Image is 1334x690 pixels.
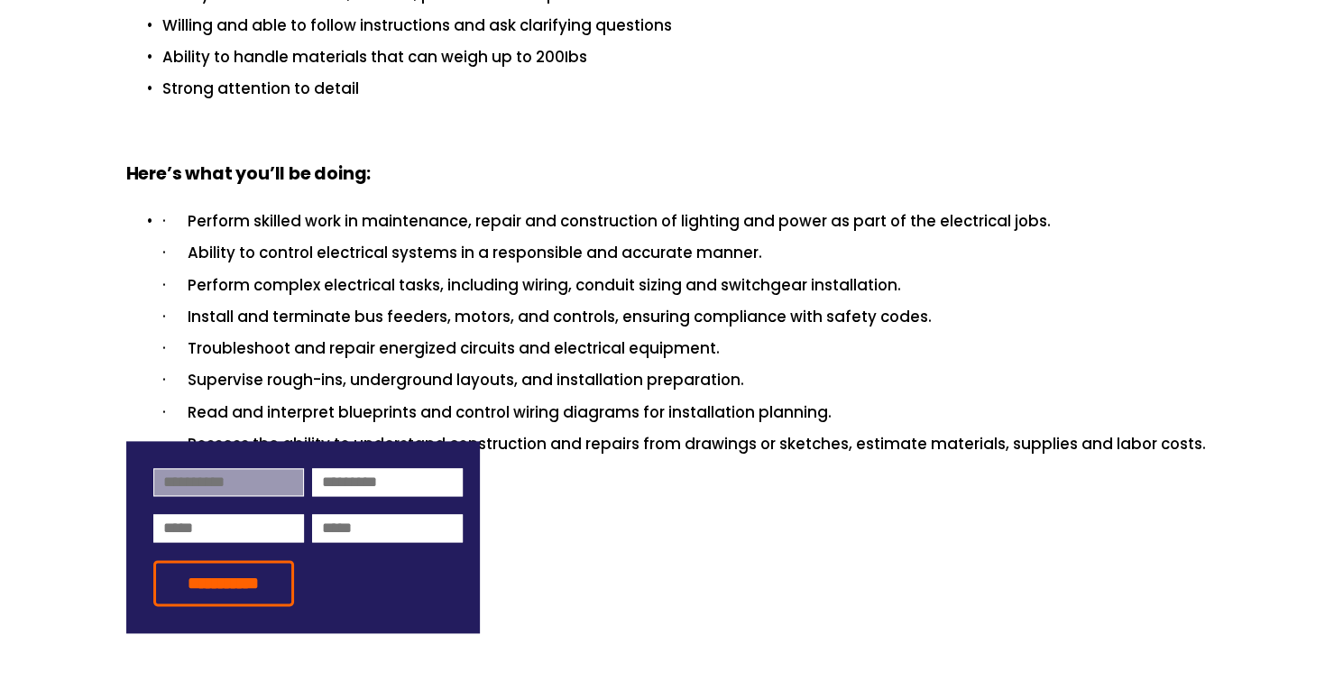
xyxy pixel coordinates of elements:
[162,14,1209,38] p: Willing and able to follow instructions and ask clarifying questions
[162,368,1209,392] p: · Supervise rough-ins, underground layouts, and installation preparation.
[162,336,1209,361] p: · Troubleshoot and repair energized circuits and electrical equipment.
[162,400,1209,425] p: · Read and interpret blueprints and control wiring diagrams for installation planning.
[162,209,1209,234] p: · Perform skilled work in maintenance, repair and construction of lighting and power as part of t...
[162,305,1209,329] p: · Install and terminate bus feeders, motors, and controls, ensuring compliance with safety codes.
[162,432,1209,456] p: · Possess the ability to understand construction and repairs from drawings or sketches, estimate ...
[126,161,372,190] strong: Here’s what you’ll be doing:
[162,45,1209,69] p: Ability to handle materials that can weigh up to 200Ibs
[162,241,1209,265] p: · Ability to control electrical systems in a responsible and accurate manner.
[162,77,1209,101] p: Strong attention to detail
[162,273,1209,298] p: · Perform complex electrical tasks, including wiring, conduit sizing and switchgear installation.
